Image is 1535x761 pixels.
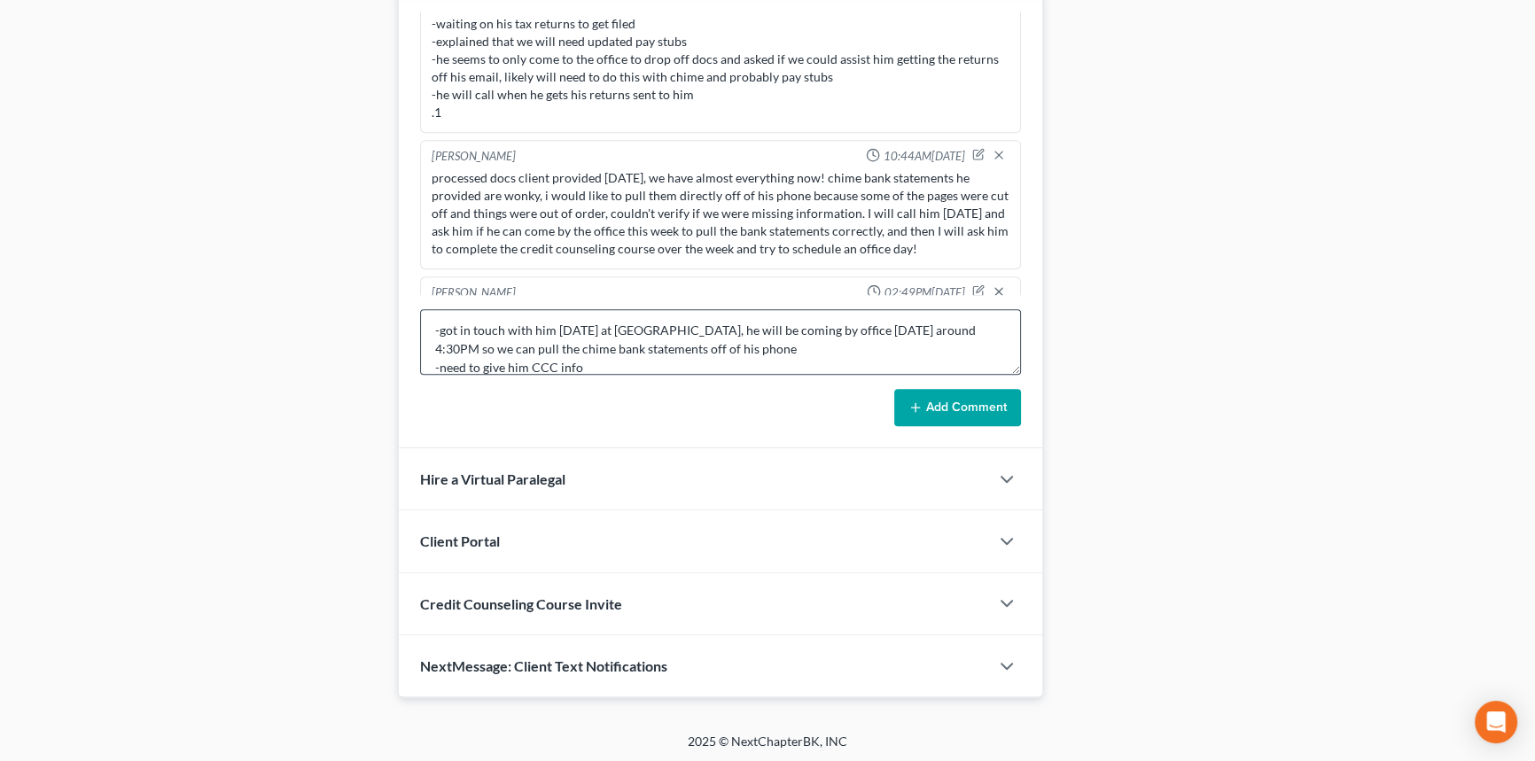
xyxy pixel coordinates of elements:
span: Credit Counseling Course Invite [420,595,622,612]
span: Client Portal [420,532,500,549]
span: 10:44AM[DATE] [884,148,965,165]
span: NextMessage: Client Text Notifications [420,657,667,674]
span: 02:49PM[DATE] [884,284,965,301]
button: Add Comment [894,389,1021,426]
div: [PERSON_NAME] [432,284,516,302]
div: Open Intercom Messenger [1475,701,1517,743]
div: [PERSON_NAME] [432,148,516,166]
div: processed docs client provided [DATE], we have almost everything now! chime bank statements he pr... [432,169,1009,258]
span: Hire a Virtual Paralegal [420,470,565,487]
